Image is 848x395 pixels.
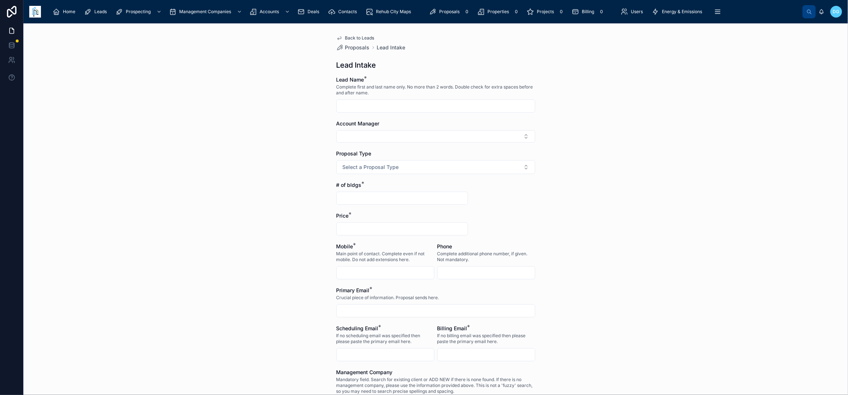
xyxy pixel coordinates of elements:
a: Accounts [247,5,294,18]
div: 0 [597,7,606,16]
span: Proposals [439,9,460,15]
span: Home [63,9,75,15]
a: Back to Leads [336,35,374,41]
span: Proposal Type [336,150,372,157]
a: Projects0 [524,5,568,18]
span: Lead Name [336,76,364,83]
span: Management Companies [179,9,231,15]
a: Prospecting [113,5,165,18]
a: Leads [82,5,112,18]
a: Properties0 [475,5,523,18]
span: Proposals [345,44,370,51]
span: Management Company [336,369,393,375]
span: If no scheduling email was specified then please paste the primary email here. [336,333,434,345]
a: Lead Intake [377,44,406,51]
a: Users [619,5,648,18]
span: Price [336,212,349,219]
span: Prospecting [126,9,151,15]
a: Energy & Emissions [650,5,708,18]
span: Main point of contact. Complete even if not mobile. Do not add extensions here. [336,251,434,263]
span: DG [833,9,840,15]
a: Rehub City Maps [363,5,416,18]
span: Leads [94,9,107,15]
div: 0 [557,7,566,16]
span: Accounts [260,9,279,15]
span: Mobile [336,243,353,249]
span: Phone [437,243,452,249]
span: Back to Leads [345,35,374,41]
a: Deals [295,5,324,18]
span: Billing Email [437,325,467,331]
button: Select Button [336,160,535,174]
span: If no billing email was specified then please paste the primary email here. [437,333,535,345]
h1: Lead Intake [336,60,376,70]
a: Billing0 [569,5,608,18]
span: Select a Proposal Type [343,163,399,171]
span: Rehub City Maps [376,9,411,15]
span: Crucial piece of information. Proposal sends here. [336,295,439,301]
span: Scheduling Email [336,325,378,331]
button: Select Button [336,130,535,143]
a: Contacts [326,5,362,18]
div: 0 [463,7,471,16]
span: Account Manager [336,120,380,127]
span: Mandatory field. Search for existing client or ADD NEW if there is none found. If there is no man... [336,377,535,394]
span: Complete additional phone number, if given. Not mandatory. [437,251,535,263]
span: Energy & Emissions [662,9,702,15]
div: 0 [512,7,521,16]
img: App logo [29,6,41,18]
span: Billing [582,9,594,15]
span: Primary Email [336,287,370,293]
div: scrollable content [47,4,803,20]
span: Contacts [338,9,357,15]
a: Management Companies [167,5,246,18]
span: Complete first and last name only. No more than 2 words. Double check for extra spaces before and... [336,84,535,96]
span: Properties [487,9,509,15]
span: Deals [308,9,319,15]
span: # of bldgs [336,182,362,188]
a: Proposals0 [427,5,474,18]
span: Users [631,9,643,15]
a: Proposals [336,44,370,51]
span: Projects [537,9,554,15]
a: Home [50,5,80,18]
